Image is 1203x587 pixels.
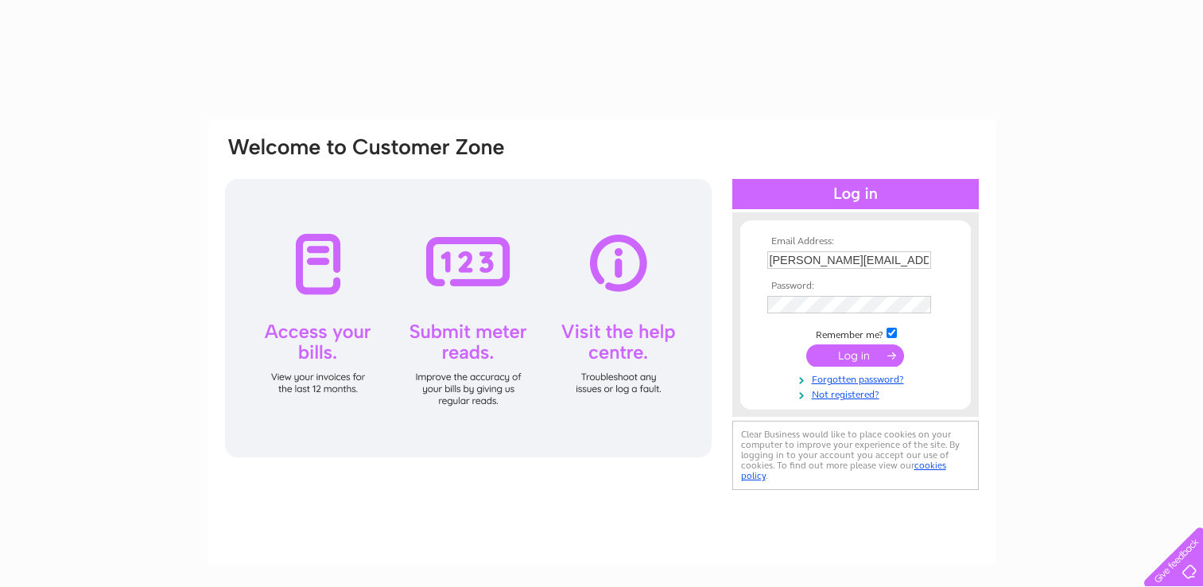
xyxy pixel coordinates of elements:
td: Remember me? [763,325,948,341]
th: Password: [763,281,948,292]
a: Forgotten password? [767,371,948,386]
input: Submit [806,344,904,367]
a: cookies policy [741,460,946,481]
th: Email Address: [763,236,948,247]
div: Clear Business would like to place cookies on your computer to improve your experience of the sit... [732,421,979,490]
a: Not registered? [767,386,948,401]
